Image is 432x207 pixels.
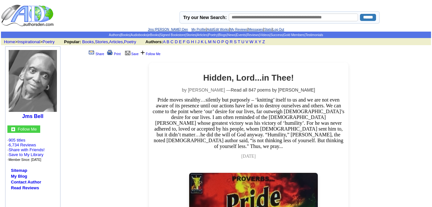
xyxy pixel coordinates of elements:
[230,28,247,31] a: My Reviews
[191,28,206,31] a: My Profile
[283,33,305,37] a: Gold Members
[191,39,194,44] a: H
[124,39,136,44] a: Poetry
[22,113,43,119] a: Jms Bell
[197,33,207,37] a: Articles
[201,39,204,44] a: K
[109,39,123,44] a: Articles
[121,33,130,37] a: Books
[238,39,240,44] a: T
[11,127,15,131] img: gc.jpg
[7,138,45,162] font: · ·
[146,52,161,56] a: Follow Me
[11,174,27,179] a: My Blog
[262,39,265,44] a: Z
[18,126,37,132] a: Follow Me
[227,33,235,37] a: News
[163,39,165,44] a: A
[241,39,244,44] a: U
[148,33,159,37] a: eBooks
[213,39,216,44] a: N
[140,48,145,57] font: +
[236,33,246,37] a: Events
[248,28,263,31] a: Messages
[305,33,323,37] a: Testimonials
[95,39,108,44] a: Stories
[225,39,228,44] a: Q
[260,33,270,37] a: Videos
[11,185,39,190] a: Read Reviews
[131,33,147,37] a: Audiobooks
[148,27,284,32] font: | | | | |
[247,33,259,37] a: Reviews
[208,39,212,44] a: M
[207,28,229,31] a: Add/Edit Works
[124,50,131,55] img: library.gif
[208,33,218,37] a: Poetry
[4,39,15,44] a: Home
[124,52,139,56] a: Save
[107,50,113,55] img: print.gif
[9,147,45,152] a: Share with Friends!
[64,39,81,44] b: Popular:
[9,143,36,147] a: 6,734 Reviews
[231,87,315,93] a: Read all 847 poems by [PERSON_NAME]
[9,152,43,157] a: Save to My Library
[109,33,323,37] span: | | | | | | | | | | | | | | |
[230,39,233,44] a: R
[145,39,163,44] b: Authors:
[109,33,120,37] a: Authors
[7,147,45,162] font: · · ·
[195,39,197,44] a: I
[175,39,178,44] a: D
[9,158,41,162] font: Member Since: [DATE]
[167,39,170,44] a: B
[198,39,200,44] a: J
[264,28,271,31] a: Stats
[89,50,94,55] img: share_page.gif
[255,39,258,44] a: X
[179,39,182,44] a: E
[187,39,190,44] a: G
[245,39,248,44] a: V
[1,4,55,27] img: logo_ad.gif
[152,154,345,159] p: [DATE]
[183,15,226,20] label: Try our New Search:
[87,52,104,56] a: Share
[217,39,220,44] a: O
[271,33,283,37] a: Success
[273,28,284,31] a: Log Out
[186,33,196,37] a: Stories
[234,39,237,44] a: S
[9,138,25,143] a: 905 titles
[148,28,188,31] a: Jms [PERSON_NAME] Den
[2,39,63,44] font: > >
[160,33,185,37] a: Signed Bookstore
[64,39,271,44] font: , , ,
[106,52,121,56] a: Print
[259,39,261,44] a: Y
[9,50,57,112] img: 108732.jpg
[42,39,55,44] a: Poetry
[152,73,345,83] h2: Hidden, Lord...in Thee!
[218,33,226,37] a: Blogs
[152,87,345,93] p: by [PERSON_NAME] —
[205,39,207,44] a: L
[82,39,94,44] a: Books
[11,168,27,173] a: Sitemap
[170,39,173,44] a: C
[183,39,185,44] a: F
[250,39,253,44] a: W
[11,180,41,184] a: Contact Author
[221,39,224,44] a: P
[18,39,40,44] a: Inspirational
